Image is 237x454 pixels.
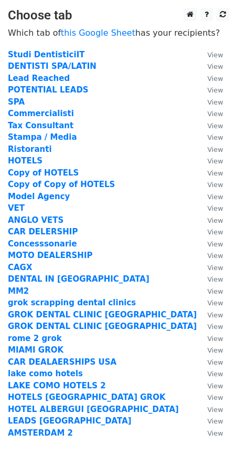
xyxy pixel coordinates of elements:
[61,28,135,38] a: this Google Sheet
[8,145,52,154] strong: Ristoranti
[8,322,197,331] a: GROK DENTAL CLINIC [GEOGRAPHIC_DATA]
[207,157,223,165] small: View
[207,75,223,82] small: View
[8,215,63,225] strong: ANGLO VETS
[197,168,223,178] a: View
[8,274,149,284] a: DENTAL IN [GEOGRAPHIC_DATA]
[207,216,223,224] small: View
[8,85,89,95] a: POTENTIAL LEADS
[8,239,77,249] a: Concesssonarie
[207,346,223,354] small: View
[8,61,96,71] a: DENTISTI SPA/LATIN
[207,98,223,106] small: View
[8,263,33,272] a: CAGX
[197,428,223,438] a: View
[207,146,223,153] small: View
[207,240,223,248] small: View
[197,180,223,189] a: View
[197,145,223,154] a: View
[8,416,132,426] strong: LEADS [GEOGRAPHIC_DATA]
[8,109,74,118] a: Commercialisti
[197,156,223,166] a: View
[8,405,179,414] a: HOTEL ALBERGUI [GEOGRAPHIC_DATA]
[207,429,223,437] small: View
[197,263,223,272] a: View
[8,8,229,23] h3: Choose tab
[207,181,223,189] small: View
[207,417,223,425] small: View
[8,27,229,38] p: Which tab of has your recipients?
[197,85,223,95] a: View
[207,86,223,94] small: View
[207,252,223,260] small: View
[8,286,29,296] a: MM2
[8,192,70,201] a: Model Agency
[197,121,223,130] a: View
[8,50,84,59] a: Studi DentisticiIT
[8,428,73,438] strong: AMSTERDAM 2
[197,239,223,249] a: View
[8,251,92,260] a: MOTO DEALERSHIP
[8,334,62,343] a: rome 2 grok
[197,357,223,367] a: View
[197,416,223,426] a: View
[197,322,223,331] a: View
[8,298,136,307] a: grok scrapping dental clinics
[207,169,223,177] small: View
[197,192,223,201] a: View
[8,393,166,402] strong: HOTELS [GEOGRAPHIC_DATA] GROK
[8,227,78,236] a: CAR DELERSHIP
[197,203,223,213] a: View
[207,193,223,201] small: View
[8,168,79,178] a: Copy of HOTELS
[197,109,223,118] a: View
[197,215,223,225] a: View
[8,74,70,83] a: Lead Reached
[207,311,223,319] small: View
[197,334,223,343] a: View
[8,381,106,390] a: LAKE COMO HOTELS 2
[207,299,223,307] small: View
[8,97,25,107] a: SPA
[207,264,223,272] small: View
[8,369,83,378] strong: lake como hotels
[207,382,223,390] small: View
[197,74,223,83] a: View
[207,394,223,401] small: View
[8,180,115,189] a: Copy of Copy of HOTELS
[197,393,223,402] a: View
[207,406,223,414] small: View
[197,310,223,319] a: View
[8,121,73,130] a: Tax Consultant
[207,110,223,118] small: View
[207,335,223,343] small: View
[8,156,42,166] a: HOTELS
[197,381,223,390] a: View
[207,323,223,331] small: View
[197,369,223,378] a: View
[197,132,223,142] a: View
[8,310,197,319] strong: GROK DENTAL CLINIC [GEOGRAPHIC_DATA]
[197,97,223,107] a: View
[8,203,25,213] strong: VET
[8,345,63,355] a: MIAMI GROK
[8,132,77,142] a: Stampa / Media
[197,61,223,71] a: View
